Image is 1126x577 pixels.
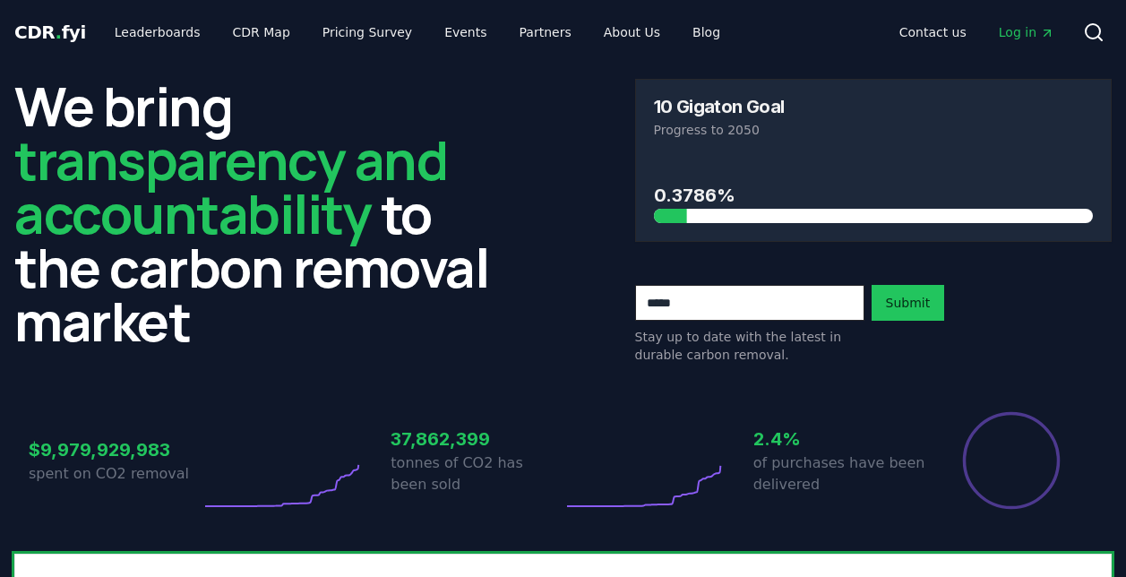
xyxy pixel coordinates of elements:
[753,452,925,495] p: of purchases have been delivered
[29,436,201,463] h3: $9,979,929,983
[219,16,305,48] a: CDR Map
[885,16,1069,48] nav: Main
[14,79,492,348] h2: We bring to the carbon removal market
[14,20,86,45] a: CDR.fyi
[635,328,864,364] p: Stay up to date with the latest in durable carbon removal.
[505,16,586,48] a: Partners
[391,426,563,452] h3: 37,862,399
[999,23,1054,41] span: Log in
[100,16,735,48] nav: Main
[14,123,447,250] span: transparency and accountability
[654,98,785,116] h3: 10 Gigaton Goal
[654,182,1094,209] h3: 0.3786%
[885,16,981,48] a: Contact us
[961,410,1062,511] div: Percentage of sales delivered
[14,22,86,43] span: CDR fyi
[430,16,501,48] a: Events
[678,16,735,48] a: Blog
[391,452,563,495] p: tonnes of CO2 has been sold
[56,22,62,43] span: .
[29,463,201,485] p: spent on CO2 removal
[984,16,1069,48] a: Log in
[589,16,675,48] a: About Us
[654,121,1094,139] p: Progress to 2050
[872,285,945,321] button: Submit
[100,16,215,48] a: Leaderboards
[308,16,426,48] a: Pricing Survey
[753,426,925,452] h3: 2.4%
